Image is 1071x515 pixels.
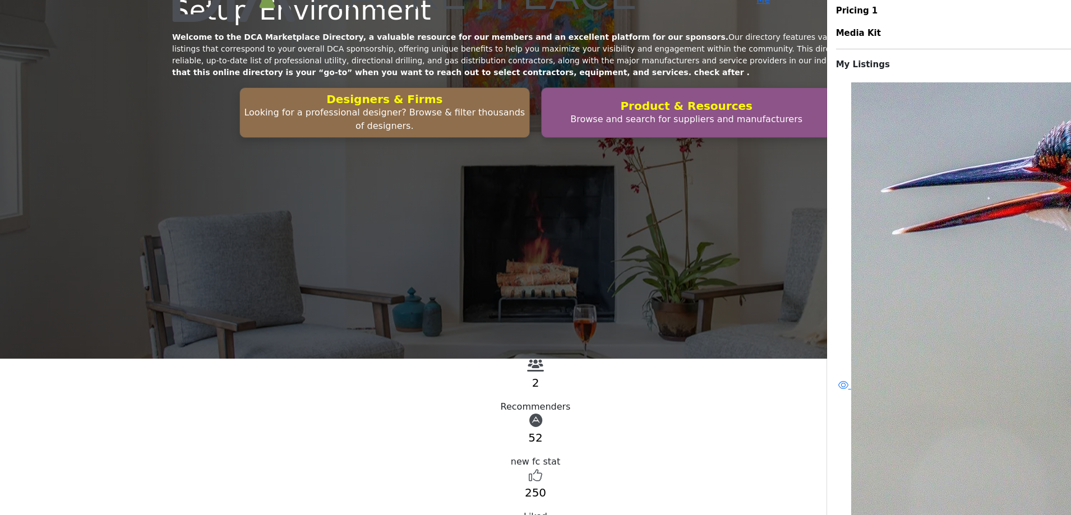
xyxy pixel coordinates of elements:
[172,455,899,468] div: new fc stat
[528,431,542,444] a: 52
[525,486,546,499] a: 250
[243,106,526,133] p: Looking for a professional designer? Browse & filter thousands of designers.
[172,31,899,78] p: Our directory features various levels of listings that correspond to your overall DCA sponsorship...
[243,92,526,106] h2: Designers & Firms
[527,362,544,373] a: View Recommenders
[172,400,899,414] div: Recommenders
[836,58,890,71] b: My Listings
[541,87,832,138] button: Product & Resources Browse and search for suppliers and manufacturers
[545,99,828,113] h2: Product & Resources
[836,28,881,38] span: Media Kit
[529,468,542,482] i: Go to Liked
[836,4,878,17] a: Pricing 1
[836,6,878,16] span: Pricing 1
[836,26,881,40] a: Media Kit
[172,33,728,41] strong: Welcome to the DCA Marketplace Directory, a valuable resource for our members and an excellent pl...
[172,56,886,77] strong: We hope that this online directory is your “go-to” when you want to reach out to select contracto...
[545,113,828,126] p: Browse and search for suppliers and manufacturers
[239,87,530,138] button: Designers & Firms Looking for a professional designer? Browse & filter thousands of designers.
[532,376,539,389] a: 2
